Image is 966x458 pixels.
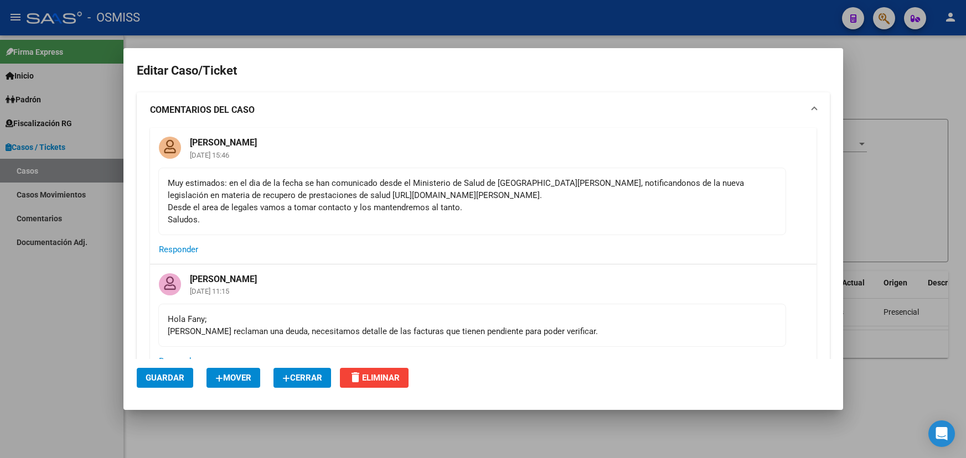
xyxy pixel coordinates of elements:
mat-card-title: [PERSON_NAME] [181,264,266,285]
div: Hola Fany; [PERSON_NAME] reclaman una deuda, necesitamos detalle de las facturas que tienen pendi... [168,313,777,337]
mat-expansion-panel-header: COMENTARIOS DEL CASO [137,92,830,128]
span: Responder [159,244,198,254]
h2: Editar Caso/Ticket [137,60,830,81]
button: Guardar [137,368,193,388]
mat-icon: delete [349,371,362,384]
span: Cerrar [282,373,322,383]
span: Mover [215,373,251,383]
span: Eliminar [349,373,400,383]
span: Responder [159,356,198,366]
button: Responder [159,351,198,371]
button: Responder [159,240,198,259]
button: Cerrar [273,368,331,388]
mat-card-subtitle: [DATE] 15:46 [181,152,266,159]
mat-card-title: [PERSON_NAME] [181,128,266,149]
strong: COMENTARIOS DEL CASO [150,103,255,117]
mat-card-subtitle: [DATE] 11:15 [181,288,266,295]
button: Eliminar [340,368,409,388]
button: Mover [206,368,260,388]
div: Open Intercom Messenger [928,420,955,447]
span: Guardar [146,373,184,383]
div: Muy estimados: en el dia de la fecha se han comunicado desde el Ministerio de Salud de [GEOGRAPHI... [168,177,777,226]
